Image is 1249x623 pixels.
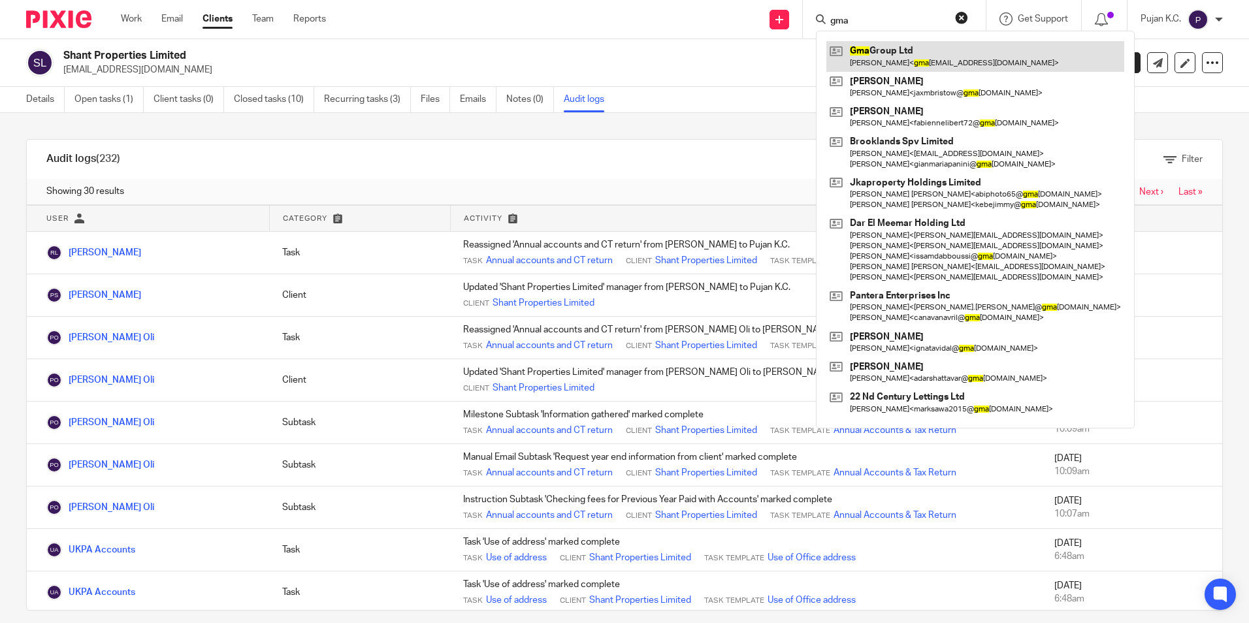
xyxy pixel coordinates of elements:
[46,248,141,257] a: [PERSON_NAME]
[486,466,613,479] a: Annual accounts and CT return
[589,594,691,607] a: Shant Properties Limited
[834,466,956,479] a: Annual Accounts & Tax Return
[203,12,233,25] a: Clients
[450,359,1041,402] td: Updated 'Shant Properties Limited' manager from [PERSON_NAME] Oli to [PERSON_NAME]
[450,571,1041,614] td: Task 'Use of address' marked complete
[834,424,956,437] a: Annual Accounts & Tax Return
[486,594,547,607] a: Use of address
[770,341,830,351] span: Task Template
[46,330,62,345] img: Pratishtha Oli
[46,287,62,303] img: Priya Shakya
[486,424,613,437] a: Annual accounts and CT return
[770,468,830,479] span: Task Template
[450,317,1041,359] td: Reassigned 'Annual accounts and CT return' from [PERSON_NAME] Oli to [PERSON_NAME]
[463,511,483,521] span: Task
[46,584,62,600] img: UKPA Accounts
[626,256,652,266] span: Client
[324,87,411,112] a: Recurring tasks (3)
[269,232,450,274] td: Task
[450,274,1041,317] td: Updated 'Shant Properties Limited' manager from [PERSON_NAME] to Pujan K.C.
[626,341,652,351] span: Client
[1041,571,1222,614] td: [DATE]
[829,16,947,27] input: Search
[46,372,62,388] img: Pratishtha Oli
[161,12,183,25] a: Email
[464,215,502,222] span: Activity
[293,12,326,25] a: Reports
[46,333,154,342] a: [PERSON_NAME] Oli
[704,553,764,564] span: Task Template
[421,87,450,112] a: Files
[269,444,450,487] td: Subtask
[1041,444,1222,487] td: [DATE]
[463,383,489,394] span: Client
[154,87,224,112] a: Client tasks (0)
[463,298,489,309] span: Client
[283,215,327,222] span: Category
[46,185,124,198] span: Showing 30 results
[46,545,135,554] a: UKPA Accounts
[46,418,154,427] a: [PERSON_NAME] Oli
[955,11,968,24] button: Clear
[768,551,856,564] a: Use of Office address
[46,375,154,385] a: [PERSON_NAME] Oli
[463,596,483,606] span: Task
[506,87,554,112] a: Notes (0)
[486,551,547,564] a: Use of address
[46,415,62,430] img: Pratishtha Oli
[269,317,450,359] td: Task
[626,511,652,521] span: Client
[450,487,1041,529] td: Instruction Subtask 'Checking fees for Previous Year Paid with Accounts' marked complete
[655,254,757,267] a: Shant Properties Limited
[96,153,120,164] span: (232)
[269,359,450,402] td: Client
[46,500,62,515] img: Pratishtha Oli
[26,87,65,112] a: Details
[46,291,141,300] a: [PERSON_NAME]
[463,468,483,479] span: Task
[1041,529,1222,571] td: [DATE]
[1188,9,1208,30] img: svg%3E
[768,594,856,607] a: Use of Office address
[834,509,956,522] a: Annual Accounts & Tax Return
[46,588,135,597] a: UKPA Accounts
[46,152,120,166] h1: Audit logs
[1182,155,1203,164] span: Filter
[269,571,450,614] td: Task
[493,381,594,394] a: Shant Properties Limited
[560,596,586,606] span: Client
[121,12,142,25] a: Work
[626,468,652,479] span: Client
[269,487,450,529] td: Subtask
[1018,14,1068,24] span: Get Support
[252,12,274,25] a: Team
[463,426,483,436] span: Task
[74,87,144,112] a: Open tasks (1)
[46,457,62,473] img: Pratishtha Oli
[450,444,1041,487] td: Manual Email Subtask 'Request year end information from client' marked complete
[450,232,1041,274] td: Reassigned 'Annual accounts and CT return' from [PERSON_NAME] to Pujan K.C.
[63,63,1045,76] p: [EMAIL_ADDRESS][DOMAIN_NAME]
[234,87,314,112] a: Closed tasks (10)
[626,426,652,436] span: Client
[269,402,450,444] td: Subtask
[704,596,764,606] span: Task Template
[564,87,614,112] a: Audit logs
[46,215,69,222] span: User
[770,426,830,436] span: Task Template
[46,460,154,470] a: [PERSON_NAME] Oli
[1054,465,1209,478] div: 10:09am
[770,511,830,521] span: Task Template
[486,254,613,267] a: Annual accounts and CT return
[46,245,62,261] img: Ridam Lakhotia
[463,256,483,266] span: Task
[26,10,91,28] img: Pixie
[463,553,483,564] span: Task
[450,402,1041,444] td: Milestone Subtask 'Information gathered' marked complete
[655,466,757,479] a: Shant Properties Limited
[1141,12,1181,25] p: Pujan K.C.
[1054,507,1209,520] div: 10:07am
[463,341,483,351] span: Task
[1178,187,1203,197] a: Last »
[1054,550,1209,563] div: 6:48am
